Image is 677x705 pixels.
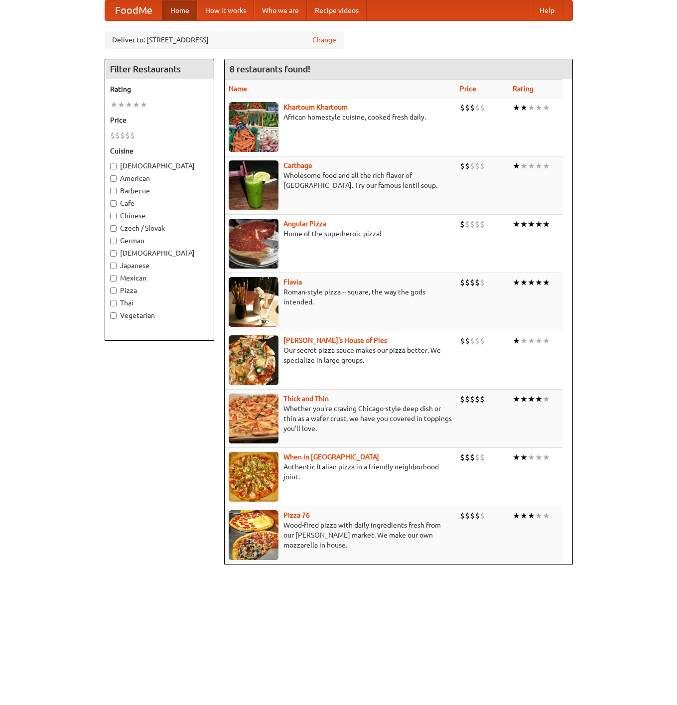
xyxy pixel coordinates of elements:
li: ★ [140,99,147,110]
input: American [110,175,117,182]
img: luigis.jpg [229,335,278,385]
label: Thai [110,298,209,308]
label: American [110,173,209,183]
p: Wholesome food and all the rich flavor of [GEOGRAPHIC_DATA]. Try our famous lentil soup. [229,170,452,190]
li: ★ [528,219,535,230]
p: Home of the superheroic pizza! [229,229,452,239]
a: Carthage [283,161,312,169]
p: Our secret pizza sauce makes our pizza better. We specialize in large groups. [229,345,452,365]
li: $ [115,130,120,141]
li: $ [475,219,480,230]
input: Pizza [110,287,117,294]
a: Home [162,0,197,20]
li: $ [470,219,475,230]
label: Mexican [110,273,209,283]
li: $ [480,335,485,346]
li: ★ [542,219,550,230]
li: ★ [528,394,535,405]
li: ★ [520,510,528,521]
li: ★ [133,99,140,110]
li: ★ [520,219,528,230]
input: [DEMOGRAPHIC_DATA] [110,250,117,257]
a: Who we are [254,0,307,20]
a: Help [532,0,562,20]
li: $ [475,102,480,113]
p: Authentic Italian pizza in a friendly neighborhood joint. [229,462,452,482]
li: ★ [520,335,528,346]
li: ★ [535,102,542,113]
li: $ [460,394,465,405]
li: $ [470,394,475,405]
li: $ [465,335,470,346]
li: ★ [528,335,535,346]
li: ★ [110,99,118,110]
input: Barbecue [110,188,117,194]
a: Thick and Thin [283,395,329,403]
li: $ [110,130,115,141]
a: Flavia [283,278,302,286]
li: $ [480,452,485,463]
li: ★ [125,99,133,110]
li: $ [460,219,465,230]
li: ★ [542,335,550,346]
li: ★ [520,277,528,288]
li: $ [125,130,130,141]
label: Barbecue [110,186,209,196]
li: $ [470,102,475,113]
img: wheninrome.jpg [229,452,278,502]
a: Angular Pizza [283,220,326,228]
p: Whether you're craving Chicago-style deep dish or thin as a wafer crust, we have you covered in t... [229,404,452,433]
li: ★ [520,102,528,113]
li: $ [465,102,470,113]
input: German [110,238,117,244]
li: ★ [513,160,520,171]
li: $ [480,510,485,521]
li: $ [460,452,465,463]
li: ★ [513,335,520,346]
li: $ [120,130,125,141]
b: Pizza 76 [283,511,310,519]
li: ★ [535,335,542,346]
label: Vegetarian [110,310,209,320]
li: $ [480,160,485,171]
h5: Rating [110,84,209,94]
li: ★ [535,277,542,288]
li: ★ [520,160,528,171]
li: $ [470,510,475,521]
label: Chinese [110,211,209,221]
li: $ [480,219,485,230]
img: angular.jpg [229,219,278,269]
li: ★ [542,160,550,171]
li: ★ [542,452,550,463]
li: $ [480,102,485,113]
li: ★ [542,277,550,288]
li: $ [460,102,465,113]
li: $ [470,160,475,171]
li: ★ [520,452,528,463]
a: Khartoum Khartoum [283,103,348,111]
b: When in [GEOGRAPHIC_DATA] [283,453,379,461]
li: ★ [513,394,520,405]
img: carthage.jpg [229,160,278,210]
label: German [110,236,209,246]
a: Rating [513,85,534,93]
li: $ [475,160,480,171]
label: Czech / Slovak [110,223,209,233]
h4: Filter Restaurants [105,59,214,79]
input: Cafe [110,200,117,207]
li: $ [460,160,465,171]
img: flavia.jpg [229,277,278,327]
li: $ [465,510,470,521]
input: [DEMOGRAPHIC_DATA] [110,163,117,169]
li: ★ [542,510,550,521]
a: Price [460,85,476,93]
li: $ [475,277,480,288]
li: $ [470,277,475,288]
li: ★ [535,160,542,171]
li: $ [475,510,480,521]
li: ★ [535,510,542,521]
li: ★ [528,160,535,171]
li: ★ [528,277,535,288]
